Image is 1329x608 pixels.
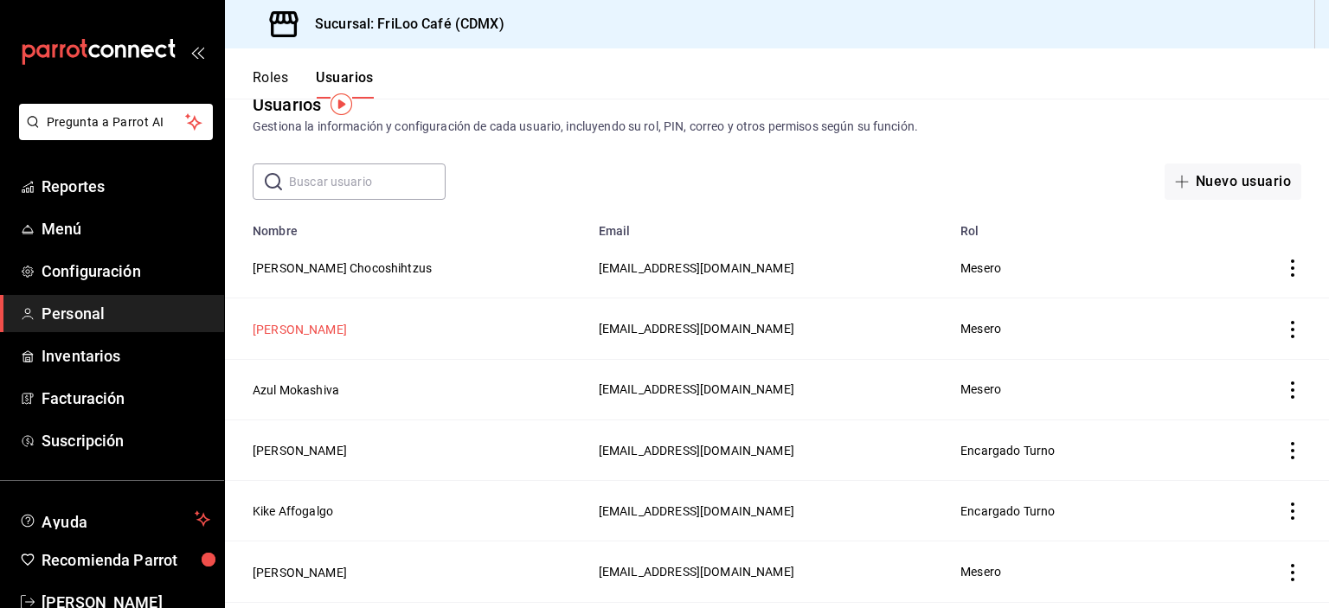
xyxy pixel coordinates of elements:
[599,382,794,396] span: [EMAIL_ADDRESS][DOMAIN_NAME]
[960,504,1055,518] span: Encargado Turno
[599,261,794,275] span: [EMAIL_ADDRESS][DOMAIN_NAME]
[331,93,352,115] img: Tooltip marker
[1284,381,1301,399] button: actions
[599,504,794,518] span: [EMAIL_ADDRESS][DOMAIN_NAME]
[253,118,1301,136] div: Gestiona la información y configuración de cada usuario, incluyendo su rol, PIN, correo y otros p...
[190,45,204,59] button: open_drawer_menu
[42,509,188,529] span: Ayuda
[960,261,1001,275] span: Mesero
[253,69,374,99] div: navigation tabs
[253,381,339,399] button: Azul Mokashiva
[1284,442,1301,459] button: actions
[599,444,794,458] span: [EMAIL_ADDRESS][DOMAIN_NAME]
[42,387,210,410] span: Facturación
[316,69,374,99] button: Usuarios
[599,565,794,579] span: [EMAIL_ADDRESS][DOMAIN_NAME]
[960,565,1001,579] span: Mesero
[42,548,210,572] span: Recomienda Parrot
[225,214,588,238] th: Nombre
[1284,564,1301,581] button: actions
[253,92,321,118] div: Usuarios
[47,113,186,131] span: Pregunta a Parrot AI
[1165,163,1301,200] button: Nuevo usuario
[12,125,213,144] a: Pregunta a Parrot AI
[1284,502,1301,520] button: actions
[42,259,210,283] span: Configuración
[42,429,210,452] span: Suscripción
[253,442,347,459] button: [PERSON_NAME]
[1284,321,1301,338] button: actions
[289,164,446,199] input: Buscar usuario
[960,382,1001,396] span: Mesero
[1284,259,1301,277] button: actions
[19,104,213,140] button: Pregunta a Parrot AI
[599,322,794,336] span: [EMAIL_ADDRESS][DOMAIN_NAME]
[950,214,1224,238] th: Rol
[42,175,210,198] span: Reportes
[253,69,288,99] button: Roles
[42,217,210,240] span: Menú
[301,14,504,35] h3: Sucursal: FriLoo Café (CDMX)
[253,502,333,520] button: Kike Affogalgo
[960,444,1055,458] span: Encargado Turno
[253,564,347,581] button: [PERSON_NAME]
[42,344,210,368] span: Inventarios
[42,302,210,325] span: Personal
[253,321,347,338] button: [PERSON_NAME]
[253,259,432,277] button: [PERSON_NAME] Chocoshihtzus
[960,322,1001,336] span: Mesero
[588,214,950,238] th: Email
